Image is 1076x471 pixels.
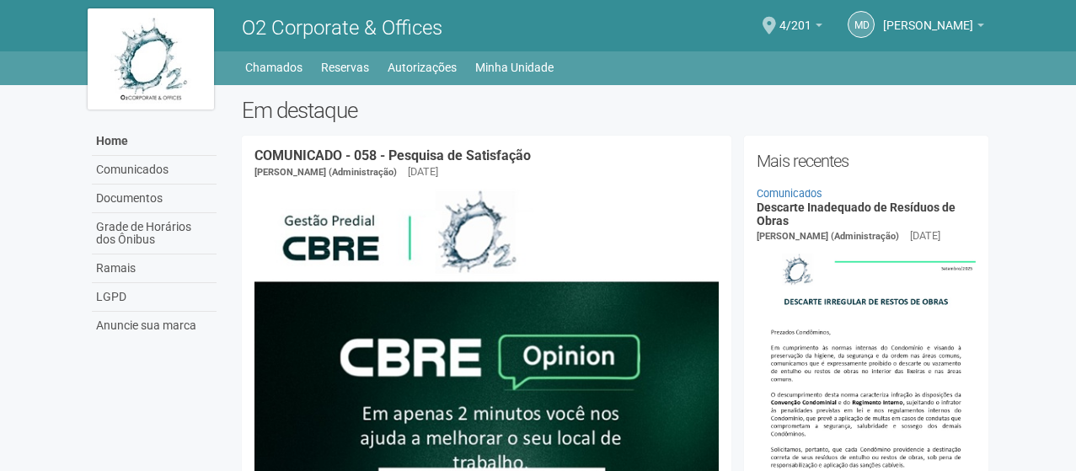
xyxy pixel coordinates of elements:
div: [DATE] [408,164,438,179]
a: Anuncie sua marca [92,312,217,340]
a: Comunicados [757,187,822,200]
a: COMUNICADO - 058 - Pesquisa de Satisfação [254,147,531,163]
span: Marcelo de Andrade Ferreira [883,3,973,32]
a: Home [92,127,217,156]
a: Chamados [245,56,302,79]
span: [PERSON_NAME] (Administração) [757,231,899,242]
a: Reservas [321,56,369,79]
a: Documentos [92,185,217,213]
a: Ramais [92,254,217,283]
span: [PERSON_NAME] (Administração) [254,167,397,178]
a: Comunicados [92,156,217,185]
a: Md [848,11,875,38]
a: 4/201 [779,21,822,35]
a: [PERSON_NAME] [883,21,984,35]
a: Minha Unidade [475,56,554,79]
a: Descarte Inadequado de Resíduos de Obras [757,201,956,227]
span: 4/201 [779,3,811,32]
a: LGPD [92,283,217,312]
div: [DATE] [910,228,940,244]
img: logo.jpg [88,8,214,110]
span: O2 Corporate & Offices [242,16,442,40]
h2: Mais recentes [757,148,977,174]
h2: Em destaque [242,98,989,123]
a: Autorizações [388,56,457,79]
a: Grade de Horários dos Ônibus [92,213,217,254]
